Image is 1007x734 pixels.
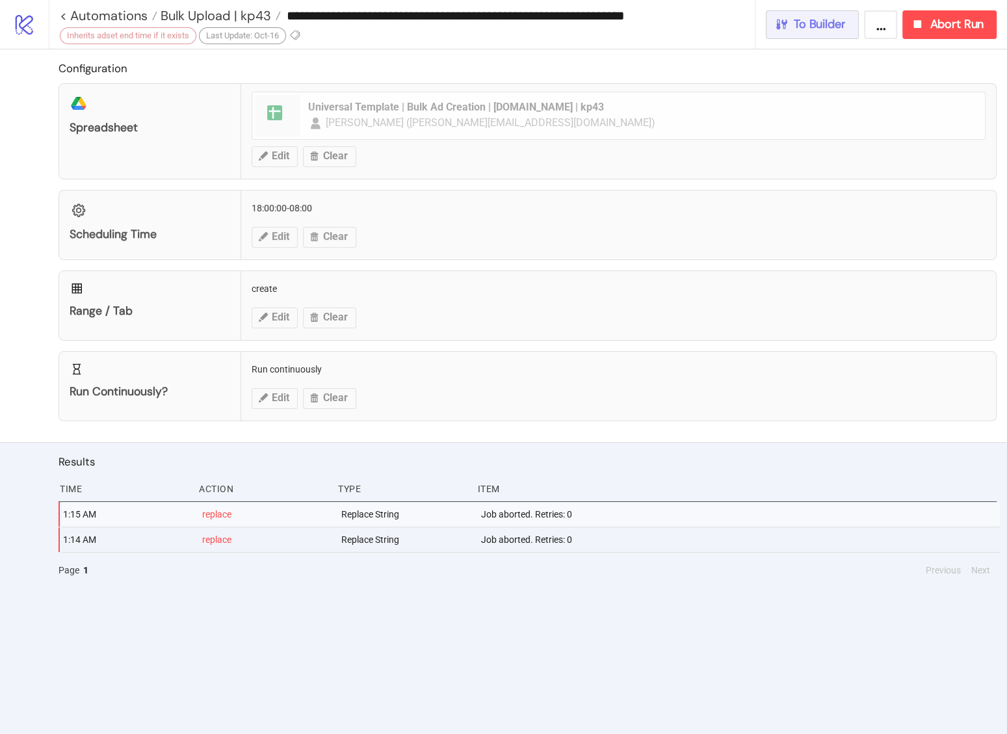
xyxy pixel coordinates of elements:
button: 1 [79,563,92,577]
button: Abort Run [902,10,997,39]
div: Action [198,477,328,501]
a: < Automations [60,9,157,22]
div: 1:15 AM [62,502,192,527]
span: To Builder [794,17,846,32]
div: Type [337,477,467,501]
div: Inherits adset end time if it exists [60,27,196,44]
div: Job aborted. Retries: 0 [479,502,1000,527]
a: Bulk Upload | kp43 [157,9,281,22]
button: Previous [922,563,965,577]
div: replace [201,527,331,552]
div: Item [476,477,997,501]
div: Replace String [340,527,470,552]
span: Abort Run [930,17,984,32]
div: 1:14 AM [62,527,192,552]
button: To Builder [766,10,859,39]
div: Last Update: Oct-16 [199,27,286,44]
div: Time [59,477,189,501]
h2: Results [59,453,997,470]
div: Job aborted. Retries: 0 [479,527,1000,552]
div: Replace String [340,502,470,527]
span: Page [59,563,79,577]
h2: Configuration [59,60,997,77]
button: ... [864,10,897,39]
button: Next [967,563,994,577]
span: Bulk Upload | kp43 [157,7,271,24]
div: replace [201,502,331,527]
